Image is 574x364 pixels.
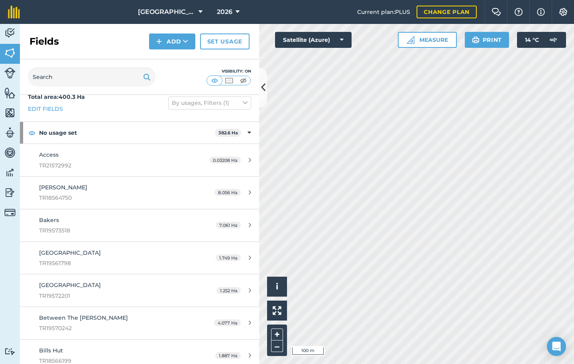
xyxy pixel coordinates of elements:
[514,8,523,16] img: A question mark icon
[525,32,539,48] span: 14 ° C
[216,254,241,261] span: 1.749 Ha
[200,33,250,49] a: Set usage
[4,107,16,119] img: svg+xml;base64,PHN2ZyB4bWxucz0iaHR0cDovL3d3dy53My5vcmcvMjAwMC9zdmciIHdpZHRoPSI1NiIgaGVpZ2h0PSI2MC...
[491,8,501,16] img: Two speech bubbles overlapping with the left bubble in the forefront
[214,319,241,326] span: 4.077 Ha
[39,347,63,354] span: Bills Hut
[4,167,16,179] img: svg+xml;base64,PD94bWwgdmVyc2lvbj0iMS4wIiBlbmNvZGluZz0idXRmLTgiPz4KPCEtLSBHZW5lcmF0b3I6IEFkb2JlIE...
[39,259,189,268] span: TR19561798
[39,249,101,256] span: [GEOGRAPHIC_DATA]
[29,35,59,48] h2: Fields
[238,77,248,85] img: svg+xml;base64,PHN2ZyB4bWxucz0iaHR0cDovL3d3dy53My5vcmcvMjAwMC9zdmciIHdpZHRoPSI1MCIgaGVpZ2h0PSI0MC...
[214,189,241,196] span: 8.056 Ha
[517,32,566,48] button: 14 °C
[8,6,20,18] img: fieldmargin Logo
[545,32,561,48] img: svg+xml;base64,PD94bWwgdmVyc2lvbj0iMS4wIiBlbmNvZGluZz0idXRmLTgiPz4KPCEtLSBHZW5lcmF0b3I6IEFkb2JlIE...
[20,242,259,274] a: [GEOGRAPHIC_DATA]TR195617981.749 Ha
[28,67,155,87] input: Search
[39,151,59,158] span: Access
[39,324,189,333] span: TR19570242
[537,7,545,17] img: svg+xml;base64,PHN2ZyB4bWxucz0iaHR0cDovL3d3dy53My5vcmcvMjAwMC9zdmciIHdpZHRoPSIxNyIgaGVpZ2h0PSIxNy...
[156,37,162,46] img: svg+xml;base64,PHN2ZyB4bWxucz0iaHR0cDovL3d3dy53My5vcmcvMjAwMC9zdmciIHdpZHRoPSIxNCIgaGVpZ2h0PSIyNC...
[4,207,16,218] img: svg+xml;base64,PD94bWwgdmVyc2lvbj0iMS4wIiBlbmNvZGluZz0idXRmLTgiPz4KPCEtLSBHZW5lcmF0b3I6IEFkb2JlIE...
[218,130,238,136] strong: 382.6 Ha
[39,314,128,321] span: Between The [PERSON_NAME]
[20,122,259,144] div: No usage set382.6 Ha
[276,281,278,291] span: i
[4,147,16,159] img: svg+xml;base64,PD94bWwgdmVyc2lvbj0iMS4wIiBlbmNvZGluZz0idXRmLTgiPz4KPCEtLSBHZW5lcmF0b3I6IEFkb2JlIE...
[558,8,568,16] img: A cog icon
[216,222,241,228] span: 7.061 Ha
[4,127,16,139] img: svg+xml;base64,PD94bWwgdmVyc2lvbj0iMS4wIiBlbmNvZGluZz0idXRmLTgiPz4KPCEtLSBHZW5lcmF0b3I6IEFkb2JlIE...
[210,77,220,85] img: svg+xml;base64,PHN2ZyB4bWxucz0iaHR0cDovL3d3dy53My5vcmcvMjAwMC9zdmciIHdpZHRoPSI1MCIgaGVpZ2h0PSI0MC...
[357,8,410,16] span: Current plan : PLUS
[224,77,234,85] img: svg+xml;base64,PHN2ZyB4bWxucz0iaHR0cDovL3d3dy53My5vcmcvMjAwMC9zdmciIHdpZHRoPSI1MCIgaGVpZ2h0PSI0MC...
[4,67,16,79] img: svg+xml;base64,PD94bWwgdmVyc2lvbj0iMS4wIiBlbmNvZGluZz0idXRmLTgiPz4KPCEtLSBHZW5lcmF0b3I6IEFkb2JlIE...
[215,352,241,359] span: 1.887 Ha
[20,177,259,209] a: [PERSON_NAME]TR185647508.056 Ha
[4,187,16,199] img: svg+xml;base64,PD94bWwgdmVyc2lvbj0iMS4wIiBlbmNvZGluZz0idXRmLTgiPz4KPCEtLSBHZW5lcmF0b3I6IEFkb2JlIE...
[39,184,87,191] span: [PERSON_NAME]
[39,193,189,202] span: TR18564750
[267,277,287,297] button: i
[28,128,35,138] img: svg+xml;base64,PHN2ZyB4bWxucz0iaHR0cDovL3d3dy53My5vcmcvMjAwMC9zdmciIHdpZHRoPSIxOCIgaGVpZ2h0PSIyNC...
[28,93,85,100] strong: Total area : 400.3 Ha
[417,6,477,18] a: Change plan
[209,157,241,163] span: 0.03208 Ha
[20,274,259,307] a: [GEOGRAPHIC_DATA]TR195722011.252 Ha
[168,96,251,109] button: By usages, Filters (1)
[465,32,509,48] button: Print
[547,337,566,356] div: Open Intercom Messenger
[4,348,16,355] img: svg+xml;base64,PD94bWwgdmVyc2lvbj0iMS4wIiBlbmNvZGluZz0idXRmLTgiPz4KPCEtLSBHZW5lcmF0b3I6IEFkb2JlIE...
[39,216,59,224] span: Bakers
[39,226,189,235] span: TR19573518
[217,7,232,17] span: 2026
[39,122,215,144] strong: No usage set
[20,209,259,242] a: BakersTR195735187.061 Ha
[4,47,16,59] img: svg+xml;base64,PHN2ZyB4bWxucz0iaHR0cDovL3d3dy53My5vcmcvMjAwMC9zdmciIHdpZHRoPSI1NiIgaGVpZ2h0PSI2MC...
[407,36,415,44] img: Ruler icon
[275,32,352,48] button: Satellite (Azure)
[138,7,195,17] span: [GEOGRAPHIC_DATA]
[472,35,480,45] img: svg+xml;base64,PHN2ZyB4bWxucz0iaHR0cDovL3d3dy53My5vcmcvMjAwMC9zdmciIHdpZHRoPSIxOSIgaGVpZ2h0PSIyNC...
[4,27,16,39] img: svg+xml;base64,PD94bWwgdmVyc2lvbj0iMS4wIiBlbmNvZGluZz0idXRmLTgiPz4KPCEtLSBHZW5lcmF0b3I6IEFkb2JlIE...
[149,33,195,49] button: Add
[273,306,281,315] img: Four arrows, one pointing top left, one top right, one bottom right and the last bottom left
[20,307,259,339] a: Between The [PERSON_NAME]TR195702424.077 Ha
[206,68,251,75] div: Visibility: On
[143,72,151,82] img: svg+xml;base64,PHN2ZyB4bWxucz0iaHR0cDovL3d3dy53My5vcmcvMjAwMC9zdmciIHdpZHRoPSIxOSIgaGVpZ2h0PSIyNC...
[271,329,283,340] button: +
[398,32,457,48] button: Measure
[39,291,189,300] span: TR19572201
[271,340,283,352] button: –
[39,161,189,170] span: TR21572992
[216,287,241,294] span: 1.252 Ha
[20,144,259,176] a: AccessTR215729920.03208 Ha
[4,87,16,99] img: svg+xml;base64,PHN2ZyB4bWxucz0iaHR0cDovL3d3dy53My5vcmcvMjAwMC9zdmciIHdpZHRoPSI1NiIgaGVpZ2h0PSI2MC...
[39,281,101,289] span: [GEOGRAPHIC_DATA]
[28,104,63,113] a: Edit fields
